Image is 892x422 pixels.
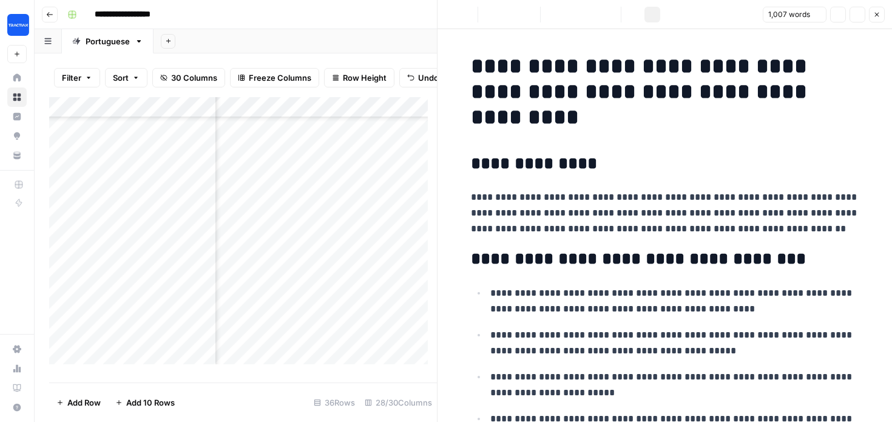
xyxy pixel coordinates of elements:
[152,68,225,87] button: 30 Columns
[399,68,447,87] button: Undo
[7,68,27,87] a: Home
[343,72,387,84] span: Row Height
[113,72,129,84] span: Sort
[49,393,108,412] button: Add Row
[418,72,439,84] span: Undo
[62,29,154,53] a: Portuguese
[7,378,27,398] a: Learning Hub
[309,393,360,412] div: 36 Rows
[7,339,27,359] a: Settings
[105,68,147,87] button: Sort
[7,398,27,417] button: Help + Support
[249,72,311,84] span: Freeze Columns
[7,126,27,146] a: Opportunities
[67,396,101,409] span: Add Row
[171,72,217,84] span: 30 Columns
[768,9,810,20] span: 1,007 words
[126,396,175,409] span: Add 10 Rows
[7,107,27,126] a: Insights
[62,72,81,84] span: Filter
[7,10,27,40] button: Workspace: Tractian
[324,68,394,87] button: Row Height
[7,87,27,107] a: Browse
[54,68,100,87] button: Filter
[108,393,182,412] button: Add 10 Rows
[86,35,130,47] div: Portuguese
[763,7,826,22] button: 1,007 words
[7,359,27,378] a: Usage
[230,68,319,87] button: Freeze Columns
[7,146,27,165] a: Your Data
[7,14,29,36] img: Tractian Logo
[360,393,437,412] div: 28/30 Columns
